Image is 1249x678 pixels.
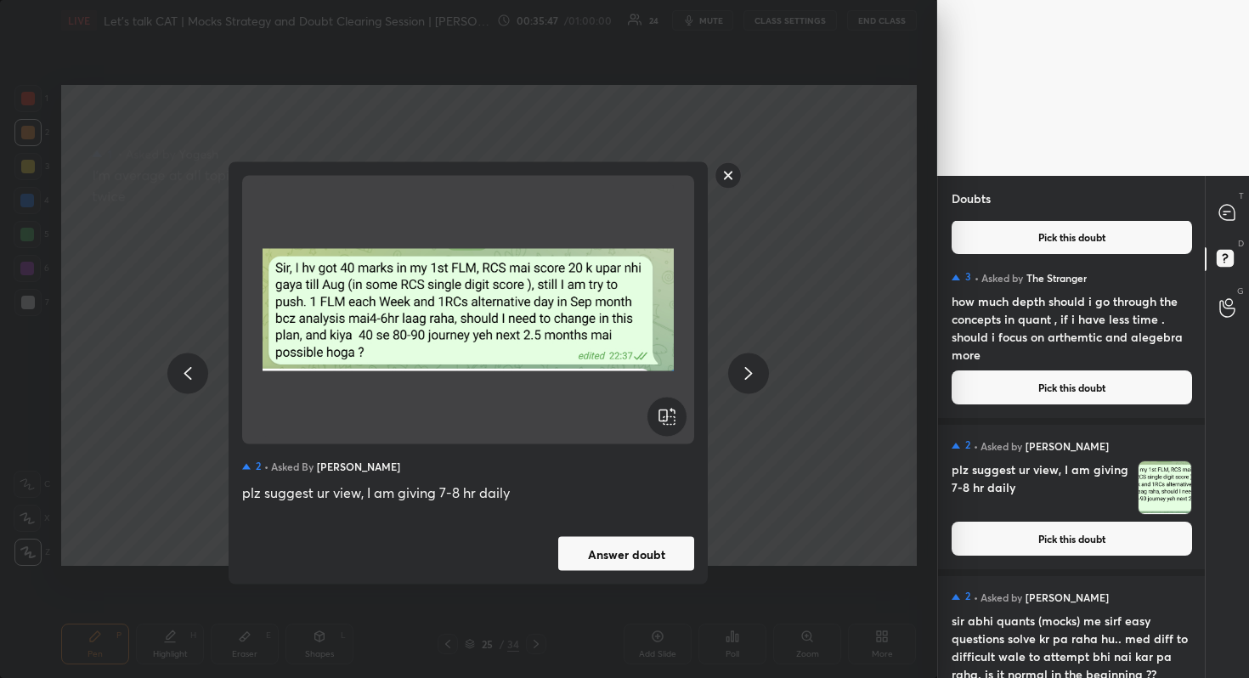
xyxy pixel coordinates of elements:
h4: how much depth should i go through the concepts in quant , if i have less time . should i focus o... [952,292,1192,364]
h5: [PERSON_NAME] [1026,438,1109,454]
h5: 2 [965,438,970,452]
div: plz suggest ur view, I am giving 7-8 hr daily [242,483,694,503]
div: grid [938,221,1206,678]
h5: • Asked by [974,438,1022,454]
img: 175674653679E7NO.PNG [1139,461,1191,514]
h5: • Asked by [974,590,1022,605]
p: D [1238,237,1244,250]
button: Pick this doubt [952,522,1192,556]
h5: [PERSON_NAME] [1026,590,1109,605]
img: 175674653679E7NO.PNG [263,183,674,438]
button: Pick this doubt [952,370,1192,404]
p: Doubts [938,176,1004,221]
h5: • Asked by [975,270,1023,285]
h5: 2 [256,459,261,472]
h5: 2 [965,590,970,603]
p: G [1237,285,1244,297]
h5: [PERSON_NAME] [317,458,400,476]
h5: 3 [965,270,971,284]
h4: plz suggest ur view, I am giving 7-8 hr daily [952,460,1131,515]
button: Pick this doubt [952,220,1192,254]
h5: • Asked by [264,458,314,476]
button: Answer doubt [558,537,694,571]
p: T [1239,189,1244,202]
h5: The Stranger [1026,270,1087,285]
